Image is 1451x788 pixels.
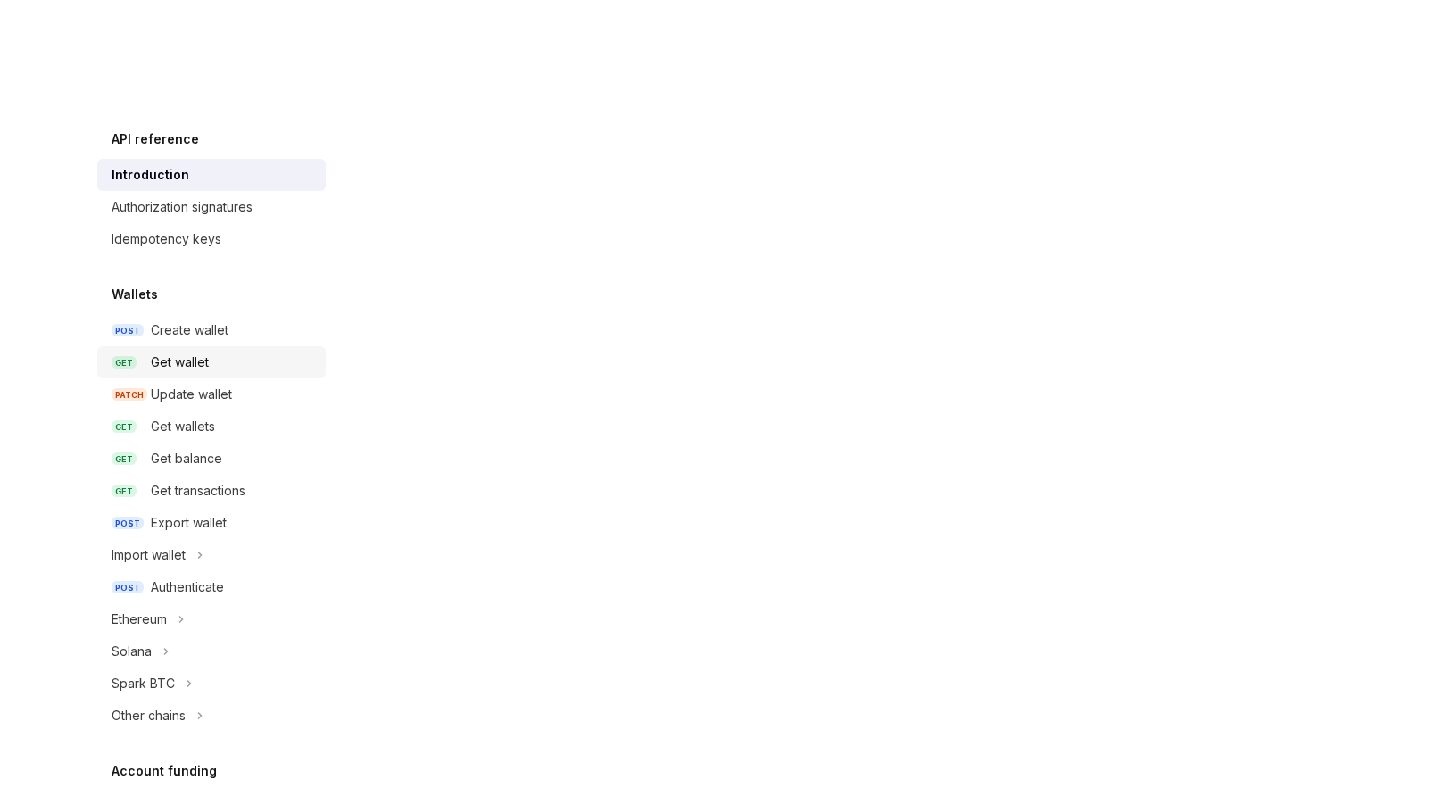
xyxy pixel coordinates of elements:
[112,705,186,726] div: Other chains
[112,544,186,566] div: Import wallet
[97,411,326,443] a: GETGet wallets
[151,416,215,437] div: Get wallets
[112,129,199,150] h5: API reference
[112,673,175,694] div: Spark BTC
[97,378,326,411] a: PATCHUpdate wallet
[97,223,326,255] a: Idempotency keys
[112,452,137,466] span: GET
[112,517,144,530] span: POST
[112,581,144,594] span: POST
[97,159,326,191] a: Introduction
[112,609,167,630] div: Ethereum
[112,485,137,498] span: GET
[151,352,209,373] div: Get wallet
[112,356,137,369] span: GET
[112,164,189,186] div: Introduction
[151,319,228,341] div: Create wallet
[97,443,326,475] a: GETGet balance
[97,346,326,378] a: GETGet wallet
[112,196,253,218] div: Authorization signatures
[112,228,221,250] div: Idempotency keys
[112,641,152,662] div: Solana
[112,760,217,782] h5: Account funding
[151,384,232,405] div: Update wallet
[112,324,144,337] span: POST
[151,512,227,534] div: Export wallet
[112,388,147,402] span: PATCH
[151,448,222,469] div: Get balance
[112,420,137,434] span: GET
[97,475,326,507] a: GETGet transactions
[97,314,326,346] a: POSTCreate wallet
[97,571,326,603] a: POSTAuthenticate
[151,480,245,502] div: Get transactions
[97,507,326,539] a: POSTExport wallet
[112,284,158,305] h5: Wallets
[97,191,326,223] a: Authorization signatures
[151,576,224,598] div: Authenticate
